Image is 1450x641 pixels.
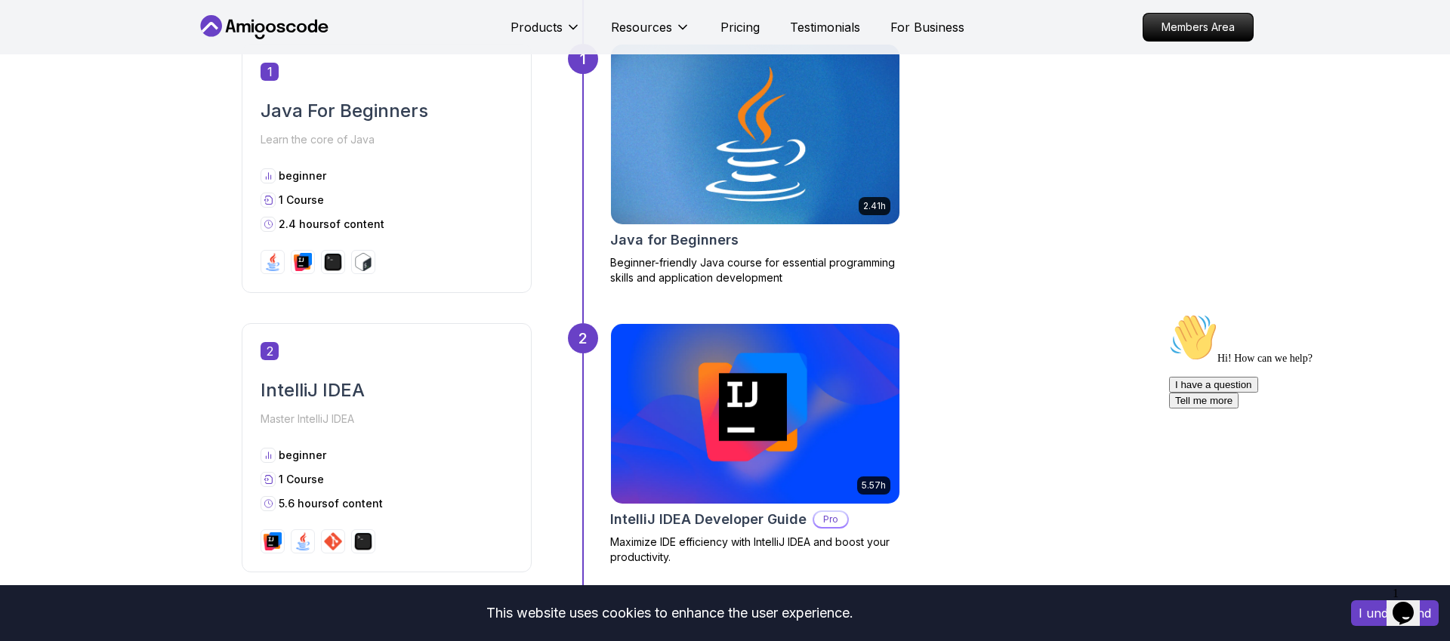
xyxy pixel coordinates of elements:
h2: Java For Beginners [261,99,513,123]
a: IntelliJ IDEA Developer Guide card5.57hIntelliJ IDEA Developer GuideProMaximize IDE efficiency wi... [610,323,900,565]
img: bash logo [354,253,372,271]
p: Learn the core of Java [261,129,513,150]
img: terminal logo [324,253,342,271]
a: For Business [890,18,964,36]
img: git logo [324,532,342,550]
span: Hi! How can we help? [6,45,150,57]
img: :wave: [6,6,54,54]
p: 2.4 hours of content [279,217,384,232]
button: I have a question [6,69,95,85]
div: 👋Hi! How can we help?I have a questionTell me more [6,6,278,101]
a: Testimonials [790,18,860,36]
button: Tell me more [6,85,76,101]
p: Master IntelliJ IDEA [261,408,513,430]
div: 1 [568,44,598,74]
img: IntelliJ IDEA Developer Guide card [611,324,899,504]
div: 2 [568,323,598,353]
span: 2 [261,342,279,360]
p: 5.6 hours of content [279,496,383,511]
p: 2.41h [863,200,886,212]
h2: IntelliJ IDEA Developer Guide [610,509,807,530]
img: java logo [264,253,282,271]
button: Products [511,18,581,48]
img: intellij logo [264,532,282,550]
p: beginner [279,448,326,463]
div: This website uses cookies to enhance the user experience. [11,596,1328,630]
p: Resources [611,18,672,36]
a: Pricing [720,18,760,36]
p: Members Area [1143,14,1253,41]
p: 5.57h [862,479,886,492]
p: Maximize IDE efficiency with IntelliJ IDEA and boost your productivity. [610,535,900,565]
h2: IntelliJ IDEA [261,378,513,402]
p: Products [511,18,563,36]
iframe: chat widget [1163,307,1435,573]
a: Java for Beginners card2.41hJava for BeginnersBeginner-friendly Java course for essential program... [610,44,900,285]
a: Members Area [1143,13,1254,42]
h2: Java for Beginners [610,230,739,251]
span: 1 Course [279,193,324,206]
button: Resources [611,18,690,48]
iframe: chat widget [1387,581,1435,626]
button: Accept cookies [1351,600,1439,626]
p: Pro [814,512,847,527]
p: Beginner-friendly Java course for essential programming skills and application development [610,255,900,285]
span: 1 Course [279,473,324,485]
p: beginner [279,168,326,183]
span: 1 [261,63,279,81]
img: java logo [294,532,312,550]
img: Java for Beginners card [603,40,906,229]
img: terminal logo [354,532,372,550]
img: intellij logo [294,253,312,271]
